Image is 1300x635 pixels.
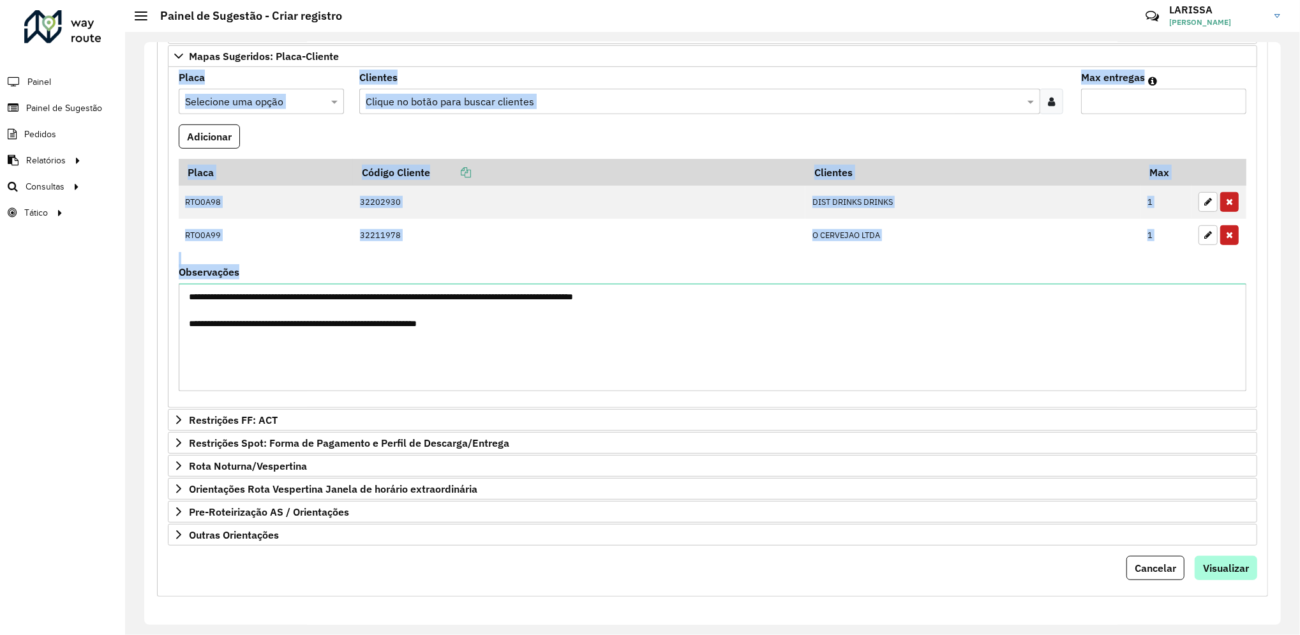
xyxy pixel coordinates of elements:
[179,264,239,280] label: Observações
[189,438,509,448] span: Restrições Spot: Forma de Pagamento e Perfil de Descarga/Entrega
[430,166,471,179] a: Copiar
[189,507,349,517] span: Pre-Roteirização AS / Orientações
[353,159,805,186] th: Código Cliente
[168,45,1257,67] a: Mapas Sugeridos: Placa-Cliente
[353,219,805,252] td: 32211978
[26,101,102,115] span: Painel de Sugestão
[24,128,56,141] span: Pedidos
[1139,3,1166,30] a: Contato Rápido
[1148,76,1157,86] em: Máximo de clientes que serão colocados na mesma rota com os clientes informados
[189,484,477,494] span: Orientações Rota Vespertina Janela de horário extraordinária
[147,9,342,23] h2: Painel de Sugestão - Criar registro
[179,70,205,85] label: Placa
[1135,562,1176,574] span: Cancelar
[1081,70,1145,85] label: Max entregas
[1195,556,1257,580] button: Visualizar
[189,530,279,540] span: Outras Orientações
[189,415,278,425] span: Restrições FF: ACT
[168,409,1257,431] a: Restrições FF: ACT
[26,180,64,193] span: Consultas
[805,186,1140,219] td: DIST DRINKS DRINKS
[189,51,339,61] span: Mapas Sugeridos: Placa-Cliente
[189,461,307,471] span: Rota Noturna/Vespertina
[359,70,398,85] label: Clientes
[1141,186,1192,219] td: 1
[168,432,1257,454] a: Restrições Spot: Forma de Pagamento e Perfil de Descarga/Entrega
[168,455,1257,477] a: Rota Noturna/Vespertina
[805,159,1140,186] th: Clientes
[179,124,240,149] button: Adicionar
[1126,556,1184,580] button: Cancelar
[24,206,48,220] span: Tático
[1203,562,1249,574] span: Visualizar
[168,478,1257,500] a: Orientações Rota Vespertina Janela de horário extraordinária
[26,154,66,167] span: Relatórios
[168,501,1257,523] a: Pre-Roteirização AS / Orientações
[805,219,1140,252] td: O CERVEJAO LTDA
[168,67,1257,408] div: Mapas Sugeridos: Placa-Cliente
[1169,4,1265,16] h3: LARISSA
[353,186,805,219] td: 32202930
[179,219,353,252] td: RTO0A99
[168,524,1257,546] a: Outras Orientações
[179,186,353,219] td: RTO0A98
[1141,219,1192,252] td: 1
[1169,17,1265,28] span: [PERSON_NAME]
[179,159,353,186] th: Placa
[1141,159,1192,186] th: Max
[27,75,51,89] span: Painel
